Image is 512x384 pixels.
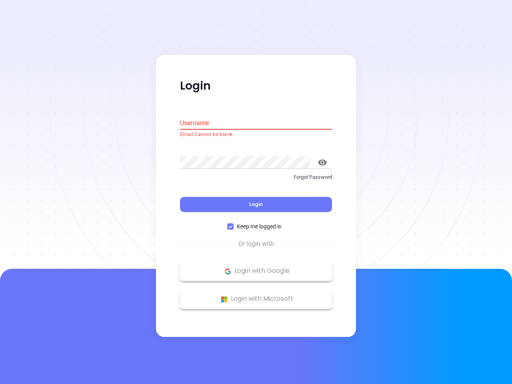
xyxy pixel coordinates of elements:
a: Forgot Password [180,173,332,188]
img: Microsoft Logo [219,294,229,304]
button: Login [180,197,332,212]
p: Email Cannot be blank [180,131,332,139]
img: Google Logo [223,266,233,276]
p: Forgot Password [180,173,332,181]
p: Login with Microsoft [184,293,328,305]
span: Keep me logged in [234,222,285,231]
span: Or login with [234,240,278,249]
p: Login [180,79,332,93]
button: Microsoft Logo Login with Microsoft [180,289,332,309]
span: Login [249,201,263,208]
button: Google Logo Login with Google [180,261,332,281]
p: Login with Google [184,265,328,277]
button: toggle password visibility [313,153,332,172]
